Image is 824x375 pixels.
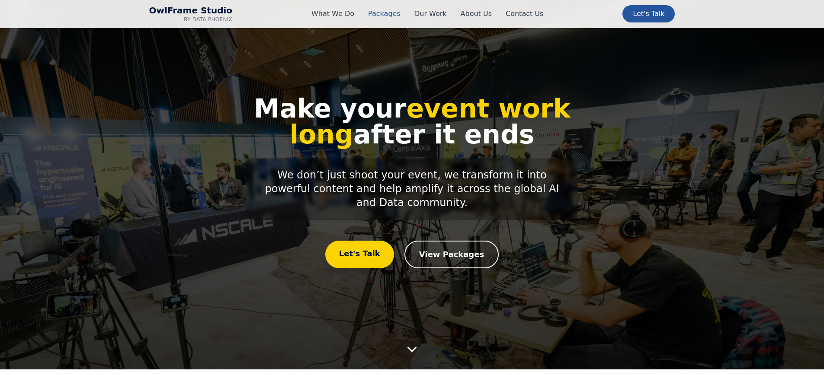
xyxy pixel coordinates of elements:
[232,241,592,268] div: Call to action buttons
[461,9,492,19] a: About Us
[149,5,233,23] a: OwlFrame Studio Home
[404,241,499,268] a: View Packages
[325,241,394,268] a: Let's Talk
[246,158,578,220] p: We don’t just shoot your event, we transform it into powerful content and help amplify it across ...
[414,9,447,19] a: Our Work
[622,5,675,22] a: Let's Talk
[149,16,233,23] span: by Data Phoenix
[149,5,233,16] span: OwlFrame Studio
[368,9,401,19] a: Packages
[232,95,592,147] h1: Make your after it ends
[311,9,354,19] a: What We Do
[506,9,543,19] a: Contact Us
[289,93,570,149] span: event work long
